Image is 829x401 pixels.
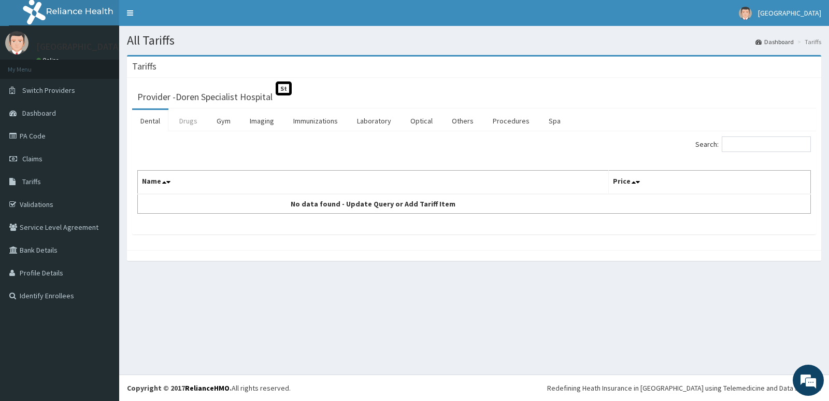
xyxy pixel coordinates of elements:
[22,108,56,118] span: Dashboard
[132,110,168,132] a: Dental
[444,110,482,132] a: Others
[609,171,811,195] th: Price
[484,110,538,132] a: Procedures
[795,37,821,46] li: Tariffs
[127,383,232,393] strong: Copyright © 2017 .
[739,7,752,20] img: User Image
[137,92,273,102] h3: Provider - Doren Specialist Hospital
[36,42,122,51] p: [GEOGRAPHIC_DATA]
[402,110,441,132] a: Optical
[138,171,609,195] th: Name
[349,110,399,132] a: Laboratory
[171,110,206,132] a: Drugs
[22,154,42,163] span: Claims
[132,62,156,71] h3: Tariffs
[185,383,230,393] a: RelianceHMO
[119,375,829,401] footer: All rights reserved.
[127,34,821,47] h1: All Tariffs
[22,86,75,95] span: Switch Providers
[22,177,41,186] span: Tariffs
[285,110,346,132] a: Immunizations
[540,110,569,132] a: Spa
[138,194,609,214] td: No data found - Update Query or Add Tariff Item
[755,37,794,46] a: Dashboard
[241,110,282,132] a: Imaging
[276,81,292,95] span: St
[5,31,28,54] img: User Image
[208,110,239,132] a: Gym
[758,8,821,18] span: [GEOGRAPHIC_DATA]
[36,57,61,64] a: Online
[547,383,821,393] div: Redefining Heath Insurance in [GEOGRAPHIC_DATA] using Telemedicine and Data Science!
[695,136,811,152] label: Search:
[722,136,811,152] input: Search:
